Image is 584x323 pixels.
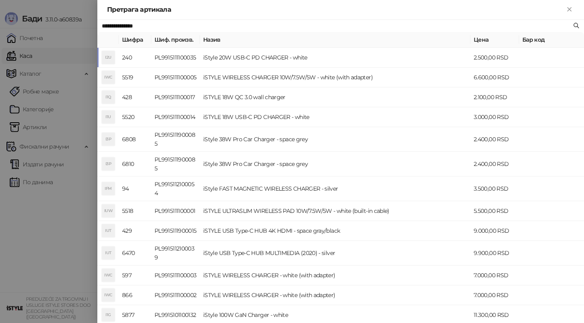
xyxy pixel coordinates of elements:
div: IFM [102,182,115,195]
td: PL9915111100002 [151,285,200,305]
td: PL9915111100035 [151,48,200,68]
td: PL9915111100017 [151,87,200,107]
td: 2.400,00 RSD [470,127,519,152]
td: 5518 [119,201,151,221]
button: Close [565,5,574,15]
td: iSTYLE WIRELESS CHARGER - white (with adapter) [200,266,470,285]
div: I1U [102,110,115,123]
td: 2.500,00 RSD [470,48,519,68]
div: I3P [102,133,115,146]
div: I1G [102,308,115,321]
td: iSTYLE WIRELESS CHARGER 10W/7.5W/5W - white (with adapter) [200,68,470,87]
td: 3.000,00 RSD [470,107,519,127]
div: IWC [102,289,115,302]
td: 240 [119,48,151,68]
div: IWC [102,269,115,282]
th: Шиф. произв. [151,32,200,48]
th: Шифра [119,32,151,48]
td: 597 [119,266,151,285]
td: PL9915112100054 [151,176,200,201]
div: I1Q [102,91,115,104]
td: 5520 [119,107,151,127]
td: 2.400,00 RSD [470,152,519,176]
th: Назив [200,32,470,48]
td: PL9915111900015 [151,221,200,241]
td: 9.900,00 RSD [470,241,519,266]
td: 3.500,00 RSD [470,176,519,201]
div: IUT [102,224,115,237]
td: iSTYLE ULTRASLIM WIRELESS PAD 10W/7.5W/5W - white (built-in cable) [200,201,470,221]
td: 9.000,00 RSD [470,221,519,241]
td: 866 [119,285,151,305]
td: 428 [119,87,151,107]
td: PL9915111100014 [151,107,200,127]
td: iSTYLE 18W QC 3.0 wall charger [200,87,470,107]
td: PL9915111900085 [151,152,200,176]
td: 5519 [119,68,151,87]
td: 429 [119,221,151,241]
td: iSTYLE WIRELESS CHARGER - white (with adapter) [200,285,470,305]
td: iSTYLE USB Type-C HUB 4K HDMI - space gray/black [200,221,470,241]
td: 2.100,00 RSD [470,87,519,107]
td: 6808 [119,127,151,152]
div: I2U [102,51,115,64]
td: 6.600,00 RSD [470,68,519,87]
td: PL9915111100003 [151,266,200,285]
td: PL9915111100005 [151,68,200,87]
td: iStyle USB Type-C HUB MULTIMEDIA (2020) - silver [200,241,470,266]
td: iStyle 38W Pro Car Charger - space grey [200,127,470,152]
div: IUT [102,246,115,259]
td: PL9915111100001 [151,201,200,221]
td: PL9915112100039 [151,241,200,266]
td: iStyle 20W USB-C PD CHARGER - white [200,48,470,68]
td: 6470 [119,241,151,266]
th: Бар код [519,32,584,48]
td: 7.000,00 RSD [470,266,519,285]
td: iStyle FAST MAGNETIC WIRELESS CHARGER - silver [200,176,470,201]
div: IUW [102,204,115,217]
td: iSTYLE 18W USB-C PD CHARGER - white [200,107,470,127]
div: I3P [102,157,115,170]
td: PL9915111900085 [151,127,200,152]
td: 94 [119,176,151,201]
td: 6810 [119,152,151,176]
td: 7.000,00 RSD [470,285,519,305]
td: 5.500,00 RSD [470,201,519,221]
div: IWC [102,71,115,84]
td: iStyle 38W Pro Car Charger - space grey [200,152,470,176]
div: Претрага артикала [107,5,565,15]
th: Цена [470,32,519,48]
